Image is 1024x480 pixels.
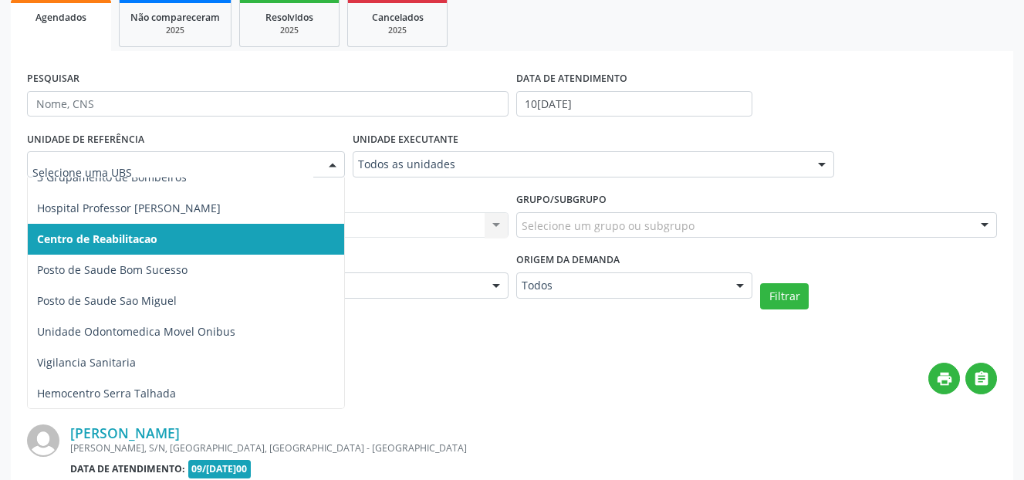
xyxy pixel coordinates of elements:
div: 2025 [359,25,436,36]
i: print [936,370,953,387]
span: Selecione um grupo ou subgrupo [522,218,694,234]
span: Posto de Saude Sao Miguel [37,293,177,308]
i:  [973,370,990,387]
b: Data de atendimento: [70,462,185,475]
label: Grupo/Subgrupo [516,188,607,212]
span: Cancelados [372,11,424,24]
label: UNIDADE DE REFERÊNCIA [27,127,144,151]
span: 3 Grupamento de Bombeiros [37,170,187,184]
div: 2025 [251,25,328,36]
span: Todos as unidades [358,157,803,172]
div: 2025 [130,25,220,36]
label: Origem da demanda [516,248,620,272]
button: Filtrar [760,283,809,309]
a: [PERSON_NAME] [70,424,180,441]
button: print [928,363,960,394]
span: Resolvidos [265,11,313,24]
span: Agendados [35,11,86,24]
span: Unidade Odontomedica Movel Onibus [37,324,235,339]
label: PESQUISAR [27,67,79,91]
input: Selecione uma UBS [32,157,313,188]
span: Não compareceram [130,11,220,24]
label: UNIDADE EXECUTANTE [353,127,458,151]
label: DATA DE ATENDIMENTO [516,67,627,91]
span: Hemocentro Serra Talhada [37,386,176,401]
span: Centro de Reabilitacao [37,232,157,246]
input: Nome, CNS [27,91,509,117]
span: Todos [522,278,722,293]
button:  [965,363,997,394]
span: Vigilancia Sanitaria [37,355,136,370]
div: [PERSON_NAME], S/N, [GEOGRAPHIC_DATA], [GEOGRAPHIC_DATA] - [GEOGRAPHIC_DATA] [70,441,765,455]
span: Hospital Professor [PERSON_NAME] [37,201,221,215]
input: Selecione um intervalo [516,91,753,117]
span: 09/[DATE]00 [188,460,252,478]
span: Posto de Saude Bom Sucesso [37,262,188,277]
